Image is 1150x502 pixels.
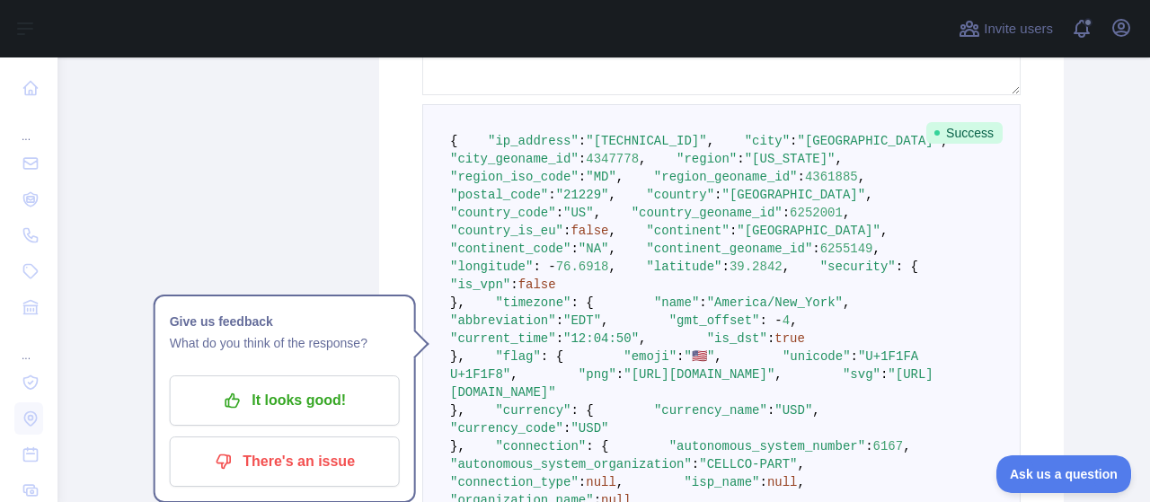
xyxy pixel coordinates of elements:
span: : [737,152,744,166]
span: "postal_code" [450,188,548,202]
span: "city_geoname_id" [450,152,579,166]
span: "🇺🇸" [685,349,715,364]
button: There's an issue [170,436,400,487]
span: "MD" [586,170,616,184]
span: 6255149 [820,242,873,256]
span: "continent" [646,224,729,238]
span: "12:04:50" [563,331,639,346]
span: false [571,224,608,238]
span: : { [586,439,608,454]
span: "png" [579,367,616,382]
span: , [903,439,910,454]
span: , [790,313,797,328]
span: : [616,367,624,382]
span: : [767,403,774,418]
span: : [767,331,774,346]
span: , [843,295,850,310]
span: : [714,188,721,202]
span: 6167 [873,439,904,454]
span: "isp_name" [684,475,759,489]
span: "currency_code" [450,421,563,436]
span: "USD" [774,403,812,418]
span: true [774,331,805,346]
p: What do you think of the response? [170,332,400,354]
span: : [880,367,888,382]
span: , [865,188,872,202]
span: : [563,224,571,238]
div: ... [14,327,43,363]
span: Invite users [984,19,1053,40]
span: { [450,134,457,148]
span: "connection_type" [450,475,579,489]
span: "current_time" [450,331,556,346]
span: "CELLCO-PART" [699,457,797,471]
iframe: Toggle Customer Support [996,455,1132,493]
span: : [510,277,517,292]
span: "currency_name" [654,403,767,418]
span: "city" [745,134,790,148]
span: : { [571,295,593,310]
span: , [608,188,615,202]
span: , [836,152,843,166]
span: , [707,134,714,148]
span: : [699,295,706,310]
span: , [812,403,819,418]
span: "latitude" [646,260,721,274]
span: "USD" [571,421,608,436]
span: "[TECHNICAL_ID]" [586,134,706,148]
span: 4 [783,313,790,328]
span: "[GEOGRAPHIC_DATA]" [737,224,880,238]
span: }, [450,295,465,310]
span: : [798,170,805,184]
span: : [790,134,797,148]
span: : [556,206,563,220]
span: "[GEOGRAPHIC_DATA]" [798,134,942,148]
span: , [601,313,608,328]
span: : [579,170,586,184]
span: "region" [677,152,737,166]
span: }, [450,439,465,454]
span: : [692,457,699,471]
span: }, [450,349,465,364]
span: , [639,331,646,346]
span: : [579,475,586,489]
div: ... [14,108,43,144]
span: : { [541,349,563,364]
span: : [812,242,819,256]
span: , [510,367,517,382]
span: , [608,242,615,256]
span: , [880,224,888,238]
span: "currency" [495,403,571,418]
span: , [783,260,790,274]
span: "svg" [843,367,880,382]
span: , [616,170,624,184]
span: : { [571,403,593,418]
span: }, [450,403,465,418]
span: : { [896,260,918,274]
span: "gmt_offset" [669,313,760,328]
span: "country" [646,188,714,202]
span: , [594,206,601,220]
p: It looks good! [183,385,386,416]
span: : [783,206,790,220]
span: , [774,367,782,382]
span: "autonomous_system_number" [669,439,865,454]
span: "connection" [495,439,586,454]
span: : [677,349,684,364]
span: null [767,475,798,489]
span: : [721,260,729,274]
span: "is_vpn" [450,277,510,292]
span: 6252001 [790,206,843,220]
span: 39.2842 [730,260,783,274]
span: false [518,277,556,292]
span: 4347778 [586,152,639,166]
span: "NA" [579,242,609,256]
span: : [556,331,563,346]
span: : [571,242,578,256]
p: There's an issue [183,446,386,477]
span: "continent_code" [450,242,571,256]
span: , [797,457,804,471]
span: "country_code" [450,206,556,220]
span: "country_geoname_id" [632,206,783,220]
span: , [639,152,646,166]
